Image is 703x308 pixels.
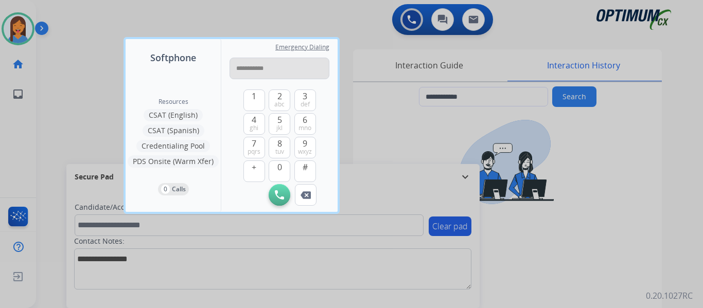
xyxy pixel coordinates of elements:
button: 0 [269,160,290,182]
span: 6 [303,114,307,126]
button: 6mno [294,113,316,135]
span: 5 [277,114,282,126]
span: + [252,161,256,173]
span: ghi [250,124,258,132]
button: + [243,160,265,182]
button: # [294,160,316,182]
span: tuv [275,148,284,156]
button: CSAT (Spanish) [143,124,204,137]
button: 3def [294,89,316,111]
span: 2 [277,90,282,102]
button: 1 [243,89,265,111]
span: Resources [159,98,188,106]
img: call-button [275,190,284,200]
button: CSAT (English) [144,109,203,121]
span: 8 [277,137,282,150]
span: Emergency Dialing [275,43,329,51]
p: 0.20.1027RC [646,289,693,302]
span: 0 [277,161,282,173]
span: pqrs [248,148,260,156]
span: mno [298,124,311,132]
button: 9wxyz [294,137,316,158]
p: 0 [161,185,170,194]
span: wxyz [298,148,312,156]
img: call-button [301,191,311,199]
span: jkl [276,124,283,132]
span: 3 [303,90,307,102]
button: Credentialing Pool [136,140,210,152]
button: 5jkl [269,113,290,135]
span: Softphone [150,50,196,65]
span: # [303,161,308,173]
button: 8tuv [269,137,290,158]
span: abc [274,100,285,108]
span: def [301,100,310,108]
button: 4ghi [243,113,265,135]
button: PDS Onsite (Warm Xfer) [128,155,219,168]
button: 2abc [269,89,290,111]
span: 7 [252,137,256,150]
button: 7pqrs [243,137,265,158]
span: 4 [252,114,256,126]
span: 1 [252,90,256,102]
p: Calls [172,185,186,194]
button: 0Calls [158,183,189,195]
span: 9 [303,137,307,150]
